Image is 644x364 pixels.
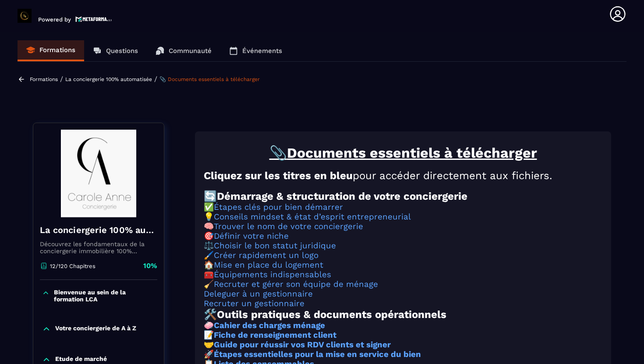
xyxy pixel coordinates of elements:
[214,260,323,270] a: Mise en place du logement
[204,279,602,289] h3: 🧹
[214,340,391,350] a: Guide pour réussir vos RDV clients et signer
[204,260,602,270] h3: 🏠
[214,251,318,260] a: Créer rapidement un logo
[30,76,58,82] a: Formations
[204,299,304,308] a: Recruter un gestionnaire
[204,231,602,241] h3: 🎯
[54,289,155,303] p: Bienvenue au sein de la formation LCA
[143,261,157,271] p: 10%
[204,202,602,212] h3: ✅
[204,241,602,251] h3: ⚖️
[214,279,378,289] a: Recruter et gérer son équipe de ménage
[50,263,96,269] p: 12/120 Chapitres
[204,350,602,359] h3: 🚀
[204,190,602,202] h2: 🔄
[154,75,157,83] span: /
[204,212,602,222] h3: 💡
[169,47,212,55] p: Communauté
[214,350,421,359] a: Étapes essentielles pour la mise en service du bien
[269,145,287,161] u: 📎
[65,76,152,82] a: La conciergerie 100% automatisée
[214,270,331,279] a: Équipements indispensables
[60,75,63,83] span: /
[287,145,537,161] u: Documents essentiels à télécharger
[106,47,138,55] p: Questions
[204,170,353,182] strong: Cliquez sur les titres en bleu
[214,212,411,222] a: Conseils mindset & état d’esprit entrepreneurial
[40,130,157,217] img: banner
[84,40,147,61] a: Questions
[18,9,32,23] img: logo-branding
[204,321,602,330] h3: 🧼
[217,308,446,321] strong: Outils pratiques & documents opérationnels
[220,40,291,61] a: Événements
[204,340,602,350] h3: 🤝
[204,308,602,321] h2: 🛠️
[214,321,325,330] a: Cahier des charges ménage
[204,289,313,299] a: Deleguer à un gestionnaire
[242,47,282,55] p: Événements
[75,15,112,23] img: logo
[214,330,336,340] a: Fiche de renseignement client
[147,40,220,61] a: Communauté
[38,16,71,23] p: Powered by
[204,251,602,260] h3: 🖌️
[214,222,363,231] a: Trouver le nom de votre conciergerie
[39,46,75,54] p: Formations
[204,270,602,279] h3: 🧰
[204,222,602,231] h3: 🧠
[159,76,260,82] a: 📎 Documents essentiels à télécharger
[217,190,467,202] strong: Démarrage & structuration de votre conciergerie
[204,170,602,182] h2: pour accéder directement aux fichiers.
[204,330,602,340] h3: 📝
[55,325,136,333] p: Votre conciergerie de A à Z
[40,224,157,236] h4: La conciergerie 100% automatisée
[214,241,336,251] a: Choisir le bon statut juridique
[40,240,157,254] p: Découvrez les fondamentaux de la conciergerie immobilière 100% automatisée. Cette formation est c...
[55,355,107,364] p: Etude de marché
[214,231,289,241] a: Définir votre niche
[18,40,84,61] a: Formations
[214,202,343,212] a: Étapes clés pour bien démarrer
